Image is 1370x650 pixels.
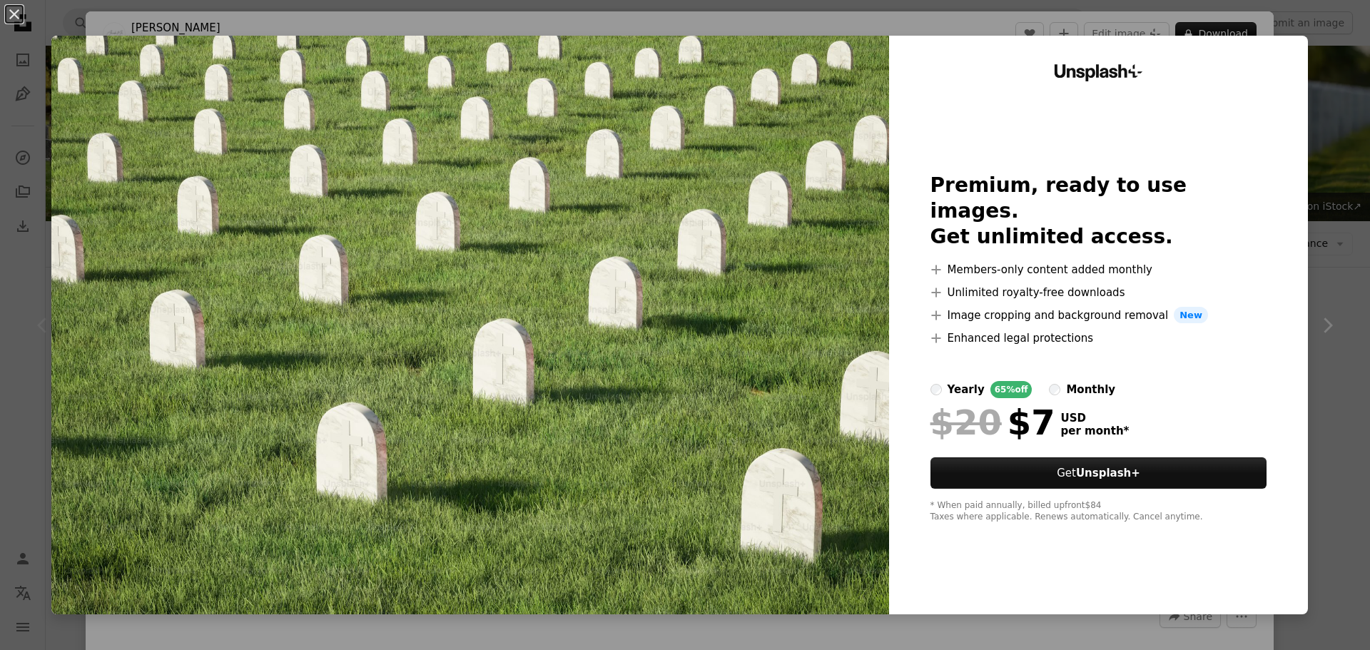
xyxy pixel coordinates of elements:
[1061,412,1130,425] span: USD
[990,381,1032,398] div: 65% off
[1066,381,1115,398] div: monthly
[930,284,1267,301] li: Unlimited royalty-free downloads
[1174,307,1208,324] span: New
[1076,467,1140,479] strong: Unsplash+
[930,404,1055,441] div: $7
[930,384,942,395] input: yearly65%off
[930,173,1267,250] h2: Premium, ready to use images. Get unlimited access.
[930,500,1267,523] div: * When paid annually, billed upfront $84 Taxes where applicable. Renews automatically. Cancel any...
[930,307,1267,324] li: Image cropping and background removal
[930,404,1002,441] span: $20
[1061,425,1130,437] span: per month *
[930,330,1267,347] li: Enhanced legal protections
[1049,384,1060,395] input: monthly
[948,381,985,398] div: yearly
[930,457,1267,489] button: GetUnsplash+
[930,261,1267,278] li: Members-only content added monthly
